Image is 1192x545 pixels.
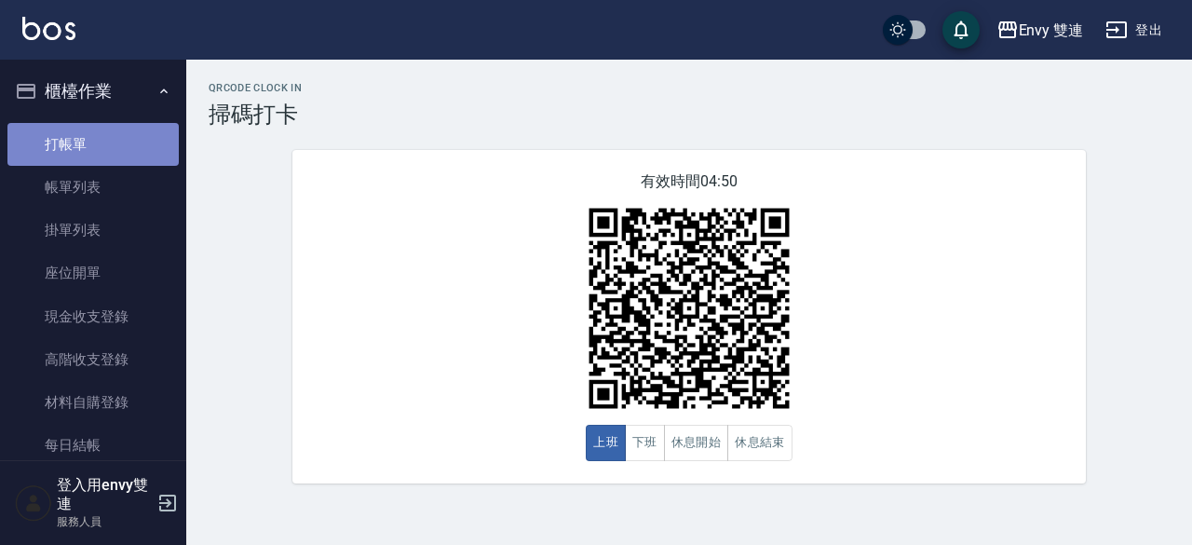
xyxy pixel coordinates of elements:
a: 材料自購登錄 [7,381,179,424]
p: 服務人員 [57,513,152,530]
a: 座位開單 [7,252,179,294]
a: 掛單列表 [7,209,179,252]
a: 現金收支登錄 [7,295,179,338]
h5: 登入用envy雙連 [57,476,152,513]
button: Envy 雙連 [989,11,1091,49]
button: 上班 [586,425,626,461]
button: 休息結束 [727,425,792,461]
h2: QRcode Clock In [209,82,1170,94]
button: save [942,11,980,48]
div: 有效時間 04:50 [292,150,1086,484]
div: Envy 雙連 [1019,19,1084,42]
button: 休息開始 [664,425,729,461]
img: Person [15,484,52,522]
img: Logo [22,17,75,40]
button: 下班 [625,425,665,461]
a: 每日結帳 [7,424,179,467]
button: 登出 [1098,13,1170,48]
a: 帳單列表 [7,166,179,209]
button: 櫃檯作業 [7,67,179,116]
a: 高階收支登錄 [7,338,179,381]
a: 打帳單 [7,123,179,166]
h3: 掃碼打卡 [209,102,1170,128]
